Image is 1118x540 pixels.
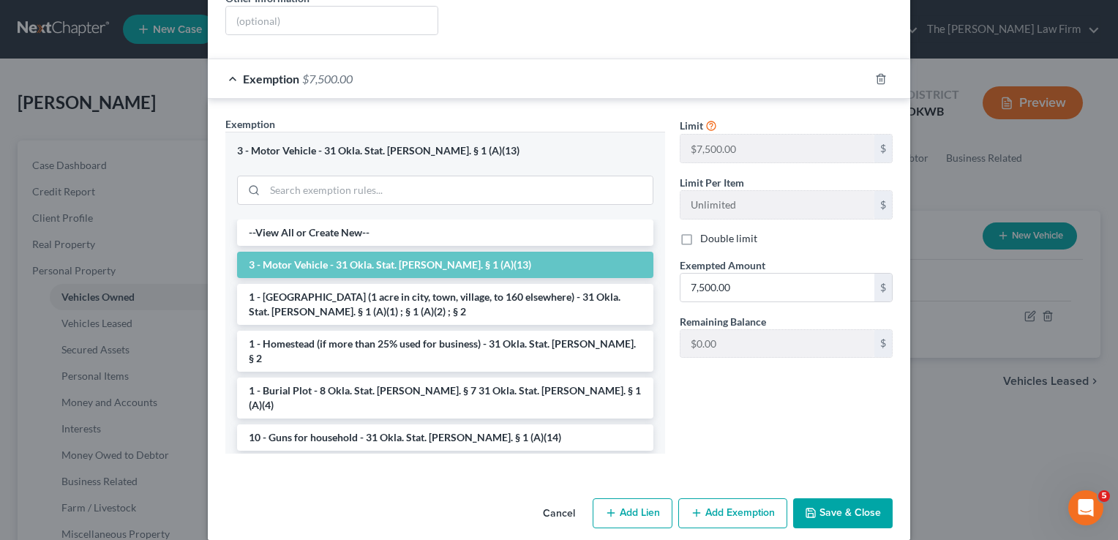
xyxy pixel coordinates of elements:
label: Limit Per Item [680,175,744,190]
button: Add Exemption [678,498,787,529]
span: Exempted Amount [680,259,765,271]
label: Double limit [700,231,757,246]
label: Remaining Balance [680,314,766,329]
input: Search exemption rules... [265,176,653,204]
span: Exemption [243,72,299,86]
input: (optional) [226,7,438,34]
li: 1 - Homestead (if more than 25% used for business) - 31 Okla. Stat. [PERSON_NAME]. § 2 [237,331,653,372]
div: 3 - Motor Vehicle - 31 Okla. Stat. [PERSON_NAME]. § 1 (A)(13) [237,144,653,158]
button: Add Lien [593,498,672,529]
span: $7,500.00 [302,72,353,86]
div: $ [874,191,892,219]
button: Save & Close [793,498,893,529]
span: Exemption [225,118,275,130]
input: -- [680,135,874,162]
li: 1 - Burial Plot - 8 Okla. Stat. [PERSON_NAME]. § 7 31 Okla. Stat. [PERSON_NAME]. § 1 (A)(4) [237,378,653,419]
iframe: Intercom live chat [1068,490,1103,525]
input: -- [680,191,874,219]
div: $ [874,330,892,358]
div: $ [874,274,892,301]
input: 0.00 [680,274,874,301]
span: 5 [1098,490,1110,502]
li: 3 - Motor Vehicle - 31 Okla. Stat. [PERSON_NAME]. § 1 (A)(13) [237,252,653,278]
li: 1 - [GEOGRAPHIC_DATA] (1 acre in city, town, village, to 160 elsewhere) - 31 Okla. Stat. [PERSON_... [237,284,653,325]
span: Limit [680,119,703,132]
li: --View All or Create New-- [237,220,653,246]
div: $ [874,135,892,162]
input: -- [680,330,874,358]
button: Cancel [531,500,587,529]
li: 10 - Guns for household - 31 Okla. Stat. [PERSON_NAME]. § 1 (A)(14) [237,424,653,451]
